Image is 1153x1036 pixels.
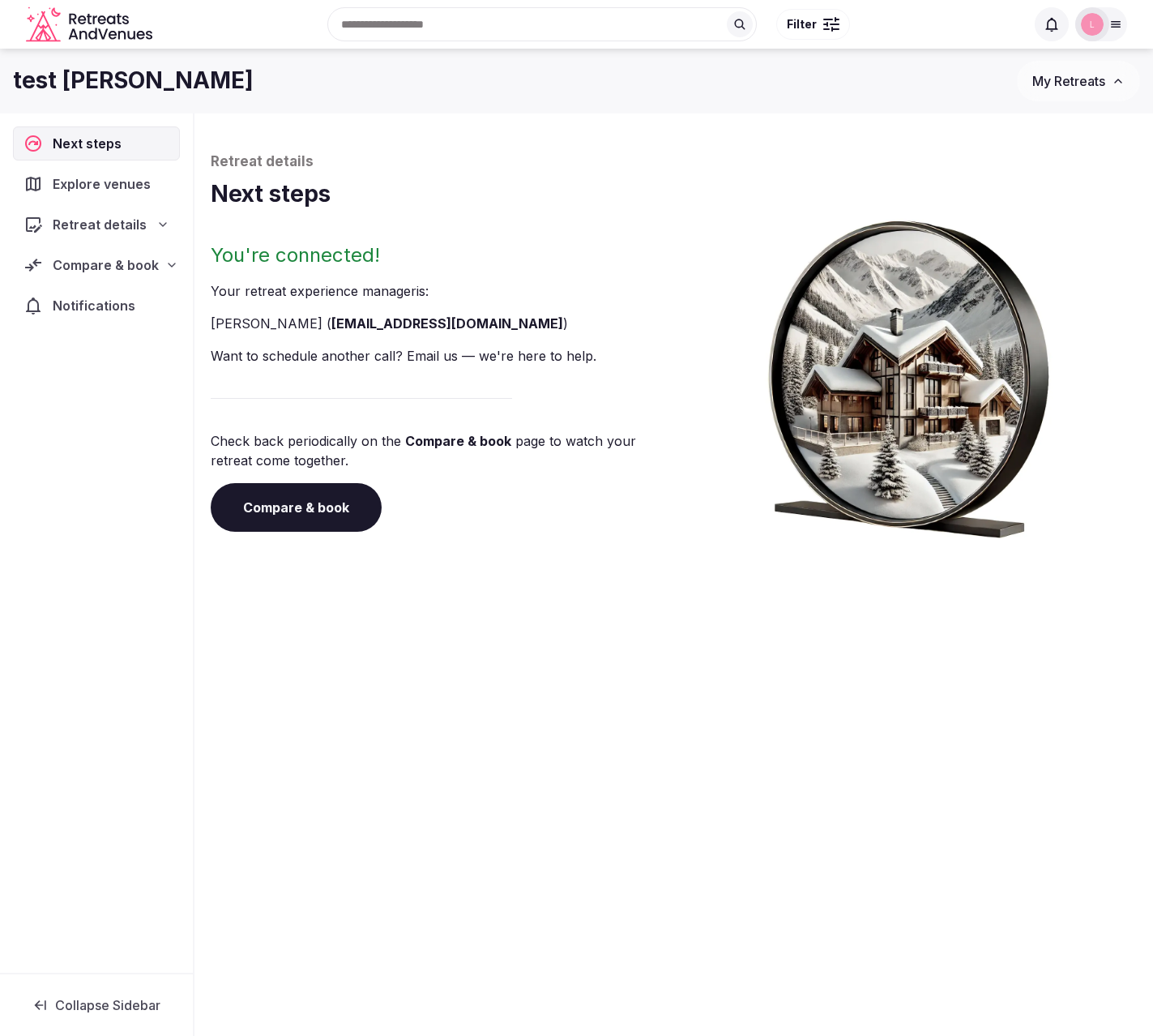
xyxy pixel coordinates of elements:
[53,215,147,234] span: Retreat details
[13,987,180,1023] button: Collapse Sidebar
[331,315,563,332] a: [EMAIL_ADDRESS][DOMAIN_NAME]
[211,346,668,366] p: Want to schedule another call? Email us — we're here to help.
[211,483,382,532] a: Compare & book
[13,65,254,96] h1: test [PERSON_NAME]
[787,16,817,32] span: Filter
[745,210,1073,538] img: Winter chalet retreat in picture frame
[13,126,180,161] a: Next steps
[13,167,180,201] a: Explore venues
[55,997,160,1013] span: Collapse Sidebar
[26,6,156,43] a: Visit the homepage
[211,281,668,301] p: Your retreat experience manager is :
[1017,61,1140,101] button: My Retreats
[53,296,142,315] span: Notifications
[211,178,1137,210] h1: Next steps
[211,242,668,268] h2: You're connected!
[1032,73,1105,89] span: My Retreats
[53,174,157,194] span: Explore venues
[211,431,668,470] p: Check back periodically on the page to watch your retreat come together.
[211,152,1137,172] p: Retreat details
[53,255,159,275] span: Compare & book
[13,289,180,323] a: Notifications
[26,6,156,43] svg: Retreats and Venues company logo
[776,9,850,40] button: Filter
[211,314,668,333] li: [PERSON_NAME] ( )
[405,433,511,449] a: Compare & book
[1081,13,1104,36] img: Luis Mereiles
[53,134,128,153] span: Next steps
